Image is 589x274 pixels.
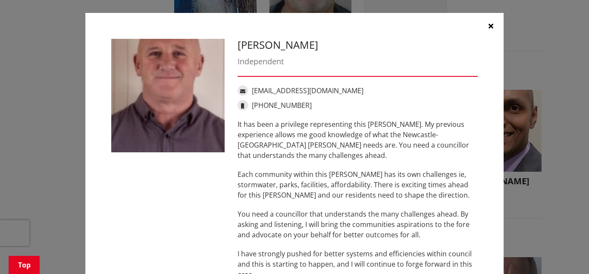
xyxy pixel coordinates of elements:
[238,209,478,240] p: You need a councillor that understands the many challenges ahead. By asking and listening, I will...
[238,39,478,51] h3: [PERSON_NAME]
[252,101,312,110] a: [PHONE_NUMBER]
[238,119,478,161] p: It has been a privilege representing this [PERSON_NAME]. My previous experience allows me good kn...
[549,238,580,269] iframe: Messenger Launcher
[238,169,478,200] p: Each community within this [PERSON_NAME] has its own challenges ie, stormwater, parks, facilities...
[9,256,40,274] a: Top
[252,86,363,95] a: [EMAIL_ADDRESS][DOMAIN_NAME]
[238,56,478,67] div: Independent
[111,39,225,152] img: WO-W-NN__PATTERSON_E__ERz4j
